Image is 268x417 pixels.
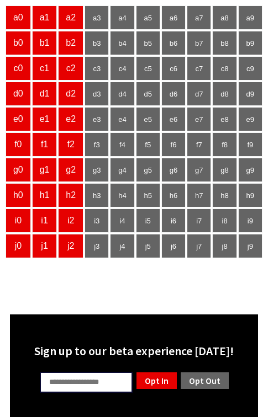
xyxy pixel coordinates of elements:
td: b6 [161,31,186,55]
td: a8 [212,6,237,30]
td: a0 [6,6,31,30]
td: j8 [212,234,237,258]
td: i0 [6,209,31,233]
td: h4 [110,183,134,207]
td: j0 [6,234,31,258]
td: i9 [238,209,262,233]
td: c5 [136,56,160,81]
td: f1 [32,132,57,157]
td: c7 [187,56,211,81]
td: h3 [85,183,109,207]
td: j5 [136,234,160,258]
td: f9 [238,132,262,157]
td: h7 [187,183,211,207]
td: a3 [85,6,109,30]
td: d5 [136,82,160,106]
td: f3 [85,132,109,157]
td: i7 [187,209,211,233]
td: e4 [110,107,134,131]
td: i6 [161,209,186,233]
td: j2 [58,234,83,258]
td: d4 [110,82,134,106]
td: a2 [58,6,83,30]
td: j3 [85,234,109,258]
td: g7 [187,158,211,182]
td: j4 [110,234,134,258]
td: g5 [136,158,160,182]
td: j1 [32,234,57,258]
td: h6 [161,183,186,207]
td: f8 [212,132,237,157]
td: b5 [136,31,160,55]
td: c2 [58,56,83,81]
td: c3 [85,56,109,81]
td: c4 [110,56,134,81]
td: j6 [161,234,186,258]
td: c8 [212,56,237,81]
td: a9 [238,6,262,30]
a: Opt Out [180,371,230,390]
td: d7 [187,82,211,106]
td: e8 [212,107,237,131]
td: f2 [58,132,83,157]
td: g4 [110,158,134,182]
td: j9 [238,234,262,258]
td: h2 [58,183,83,207]
td: e7 [187,107,211,131]
td: f7 [187,132,211,157]
td: g6 [161,158,186,182]
td: h8 [212,183,237,207]
td: b8 [212,31,237,55]
td: b9 [238,31,262,55]
td: g0 [6,158,31,182]
td: a5 [136,6,160,30]
td: a6 [161,6,186,30]
td: a1 [32,6,57,30]
td: i2 [58,209,83,233]
td: i3 [85,209,109,233]
td: g3 [85,158,109,182]
td: i8 [212,209,237,233]
td: d0 [6,82,31,106]
td: g1 [32,158,57,182]
td: f0 [6,132,31,157]
td: d2 [58,82,83,106]
td: c0 [6,56,31,81]
td: a7 [187,6,211,30]
td: b7 [187,31,211,55]
td: h1 [32,183,57,207]
td: d6 [161,82,186,106]
td: d8 [212,82,237,106]
td: d3 [85,82,109,106]
td: h0 [6,183,31,207]
td: b2 [58,31,83,55]
td: c9 [238,56,262,81]
td: e3 [85,107,109,131]
td: b3 [85,31,109,55]
td: j7 [187,234,211,258]
td: e1 [32,107,57,131]
td: e2 [58,107,83,131]
td: h5 [136,183,160,207]
td: d1 [32,82,57,106]
td: e6 [161,107,186,131]
a: Opt In [135,371,178,390]
td: e0 [6,107,31,131]
td: e5 [136,107,160,131]
td: f5 [136,132,160,157]
td: i5 [136,209,160,233]
td: f6 [161,132,186,157]
td: f4 [110,132,134,157]
div: Sign up to our beta experience [DATE]! [17,343,251,359]
td: g9 [238,158,262,182]
td: d9 [238,82,262,106]
td: i4 [110,209,134,233]
td: g8 [212,158,237,182]
td: b1 [32,31,57,55]
td: b0 [6,31,31,55]
td: c1 [32,56,57,81]
td: a4 [110,6,134,30]
td: b4 [110,31,134,55]
td: h9 [238,183,262,207]
td: c6 [161,56,186,81]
